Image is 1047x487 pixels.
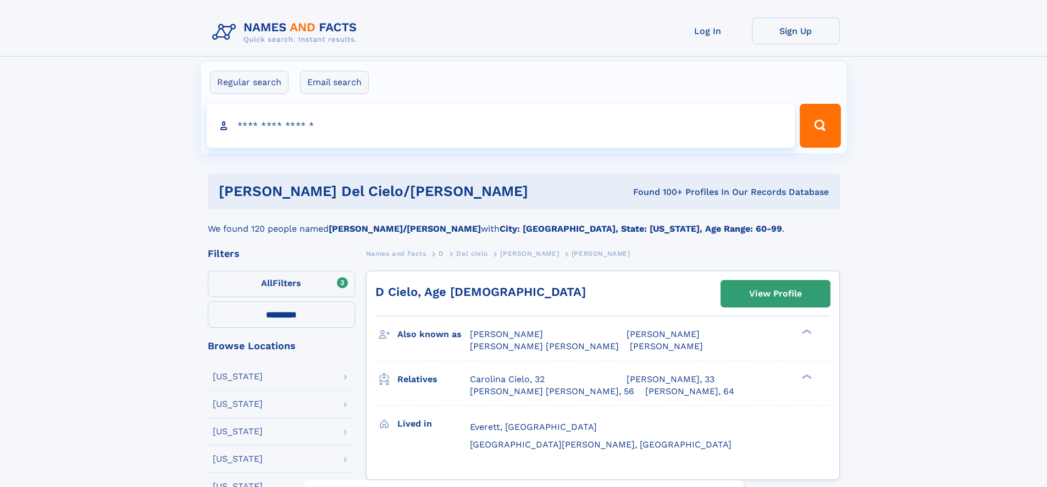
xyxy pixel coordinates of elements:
label: Filters [208,271,355,297]
span: [PERSON_NAME] [630,341,703,351]
span: [PERSON_NAME] [470,329,543,339]
img: Logo Names and Facts [208,18,366,47]
div: Filters [208,249,355,259]
label: Email search [300,71,369,94]
a: View Profile [721,281,830,307]
div: [US_STATE] [213,372,263,381]
span: [PERSON_NAME] [PERSON_NAME] [470,341,619,351]
div: [US_STATE] [213,455,263,463]
div: ❯ [799,373,812,380]
div: We found 120 people named with . [208,209,840,236]
h3: Lived in [397,415,470,433]
div: View Profile [749,281,802,306]
a: Log In [664,18,752,44]
h3: Also known as [397,325,470,344]
h1: [PERSON_NAME] del cielo/[PERSON_NAME] [219,184,581,198]
button: Search Button [800,104,840,148]
a: [PERSON_NAME], 64 [645,385,734,398]
a: Names and Facts [366,247,426,260]
a: D [439,247,444,260]
b: City: [GEOGRAPHIC_DATA], State: [US_STATE], Age Range: 60-99 [500,223,782,234]
label: Regular search [210,71,289,94]
span: [PERSON_NAME] [627,329,700,339]
h3: Relatives [397,370,470,389]
span: Everett, [GEOGRAPHIC_DATA] [470,422,597,432]
span: [PERSON_NAME] [572,250,630,258]
div: Browse Locations [208,341,355,351]
span: D [439,250,444,258]
a: [PERSON_NAME], 33 [627,373,714,385]
a: [PERSON_NAME] [PERSON_NAME], 56 [470,385,634,398]
a: D Cielo, Age [DEMOGRAPHIC_DATA] [375,285,586,299]
div: [US_STATE] [213,400,263,408]
a: Sign Up [752,18,840,44]
b: [PERSON_NAME]/[PERSON_NAME] [329,223,481,234]
span: All [261,278,273,288]
a: Carolina Cielo, 32 [470,373,545,385]
span: [GEOGRAPHIC_DATA][PERSON_NAME], [GEOGRAPHIC_DATA] [470,439,732,450]
div: [US_STATE] [213,427,263,436]
a: [PERSON_NAME] [500,247,559,260]
span: Del cielo [456,250,488,258]
span: [PERSON_NAME] [500,250,559,258]
div: ❯ [799,328,812,335]
div: Found 100+ Profiles In Our Records Database [580,186,829,198]
a: Del cielo [456,247,488,260]
input: search input [207,104,795,148]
